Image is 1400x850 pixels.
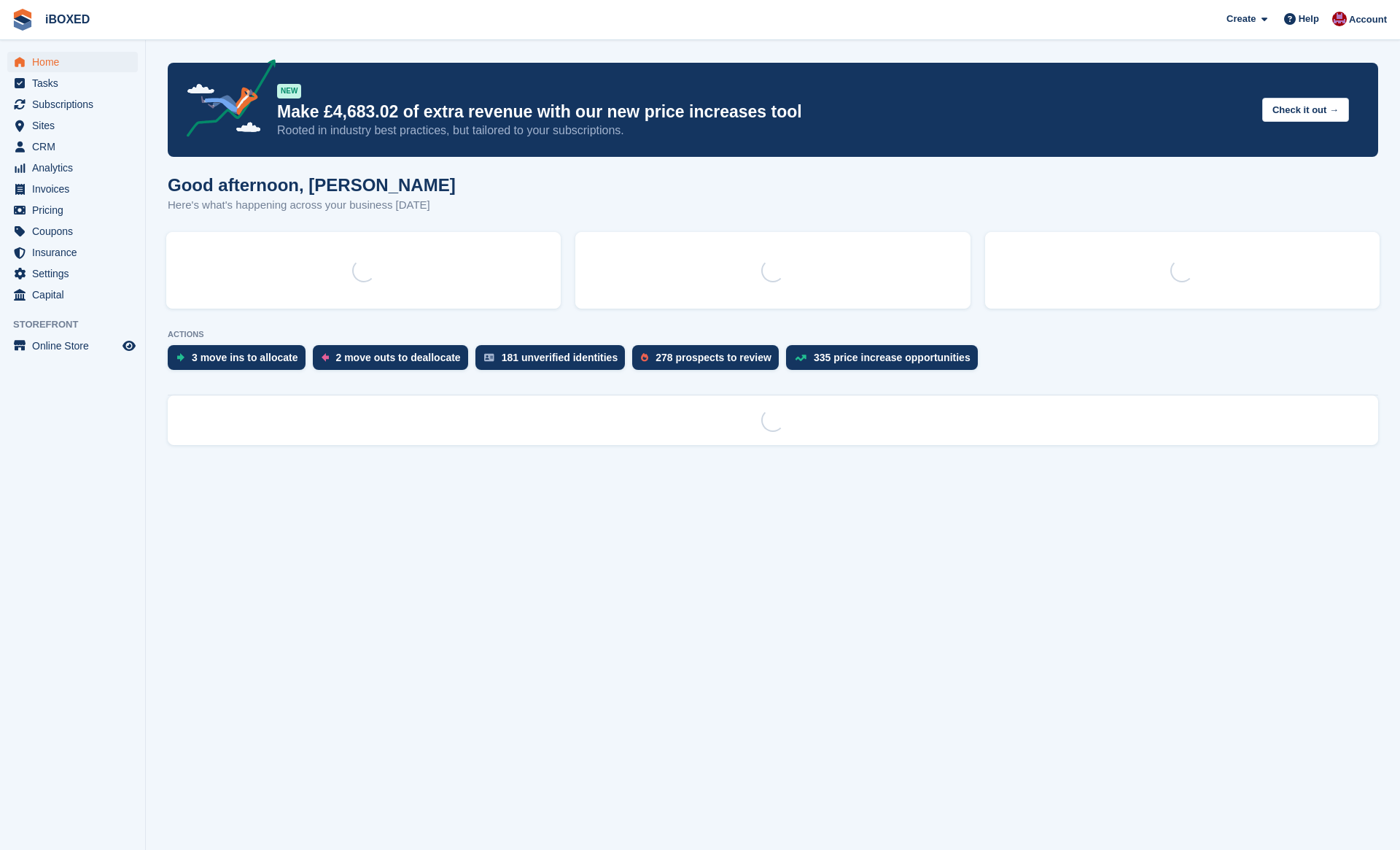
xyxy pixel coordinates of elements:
a: iBOXED [39,7,96,31]
img: price_increase_opportunities-93ffe204e8149a01c8c9dc8f82e8f89637d9d84a8eef4429ea346261dce0b2c0.svg [795,355,806,361]
span: Account [1349,12,1387,27]
span: Pricing [32,200,120,220]
span: Invoices [32,179,120,199]
div: NEW [277,84,301,98]
img: prospect-51fa495bee0391a8d652442698ab0144808aea92771e9ea1ae160a38d050c398.svg [641,353,648,362]
a: menu [7,136,138,157]
a: 3 move ins to allocate [168,345,313,377]
div: 3 move ins to allocate [192,352,298,363]
a: menu [7,221,138,242]
span: Settings [32,263,120,284]
p: ACTIONS [168,330,1378,339]
a: menu [7,52,138,72]
p: Here's what's happening across your business [DATE] [168,197,456,214]
span: Tasks [32,73,120,93]
a: menu [7,285,138,305]
div: 181 unverified identities [502,352,618,363]
span: Capital [32,285,120,305]
span: Home [32,52,120,72]
span: Online Store [32,336,120,356]
img: verify_identity-adf6edd0f0f0b5bbfe63781bf79b02c33cf7c696d77639b501bdc392416b5a36.svg [484,353,494,362]
span: Help [1299,12,1319,26]
a: 335 price increase opportunities [786,345,985,377]
a: menu [7,73,138,93]
img: Amanda Forder [1332,12,1347,26]
div: 2 move outs to deallocate [336,352,461,363]
a: 181 unverified identities [475,345,633,377]
h1: Good afternoon, [PERSON_NAME] [168,175,456,195]
a: menu [7,336,138,356]
a: menu [7,158,138,178]
p: Rooted in industry best practices, but tailored to your subscriptions. [277,123,1251,139]
span: Subscriptions [32,94,120,115]
a: 278 prospects to review [632,345,786,377]
button: Check it out → [1262,98,1349,122]
span: Analytics [32,158,120,178]
div: 335 price increase opportunities [814,352,971,363]
span: Create [1226,12,1256,26]
p: Make £4,683.02 of extra revenue with our new price increases tool [277,101,1251,123]
span: CRM [32,136,120,157]
a: 2 move outs to deallocate [313,345,475,377]
a: menu [7,115,138,136]
span: Insurance [32,242,120,263]
span: Sites [32,115,120,136]
a: menu [7,94,138,115]
img: move_ins_to_allocate_icon-fdf77a2bb77ea45bf5b3d319d69a93e2d87916cf1d5bf7949dd705db3b84f3ca.svg [176,353,184,362]
img: move_outs_to_deallocate_icon-f764333ba52eb49d3ac5e1228854f67142a1ed5810a6f6cc68b1a99e826820c5.svg [322,353,329,362]
a: menu [7,242,138,263]
img: stora-icon-8386f47178a22dfd0bd8f6a31ec36ba5ce8667c1dd55bd0f319d3a0aa187defe.svg [12,9,34,31]
a: menu [7,200,138,220]
span: Coupons [32,221,120,242]
span: Storefront [13,317,145,332]
div: 278 prospects to review [656,352,771,363]
a: menu [7,179,138,199]
a: Preview store [120,337,138,355]
img: price-adjustments-announcement-icon-8257ccfd72463d97f412b2fc003d46551f7dbcb40ab6d574587a9cd5c0d94... [174,59,276,142]
a: menu [7,263,138,284]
